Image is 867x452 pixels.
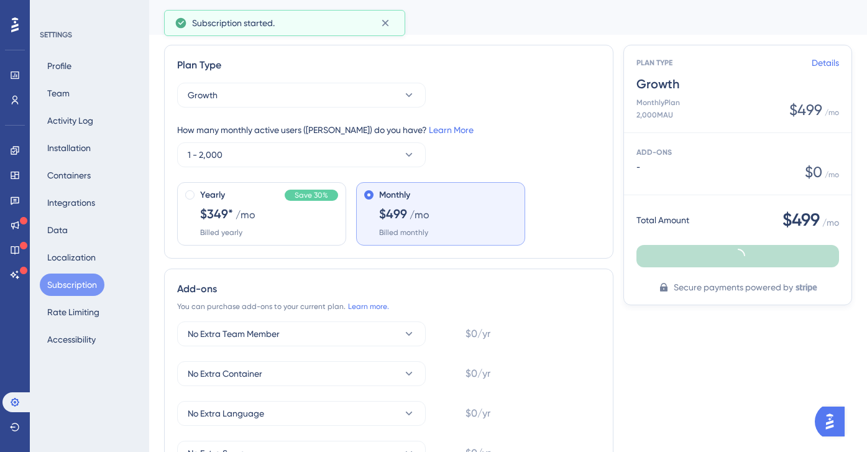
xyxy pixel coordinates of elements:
[636,213,689,228] span: Total Amount
[805,162,822,182] span: $ 0
[188,88,218,103] span: Growth
[40,30,140,40] div: SETTINGS
[815,403,852,440] iframe: UserGuiding AI Assistant Launcher
[177,122,600,137] div: How many monthly active users ([PERSON_NAME]) do you have?
[636,110,680,120] span: 2,000 MAU
[40,109,101,132] button: Activity Log
[192,16,275,30] span: Subscription started.
[40,191,103,214] button: Integrations
[177,302,346,311] span: You can purchase add-ons to your current plan.
[40,82,77,104] button: Team
[636,148,672,157] span: ADD-ONS
[466,326,490,341] span: $0/yr
[177,142,426,167] button: 1 - 2,000
[40,274,104,296] button: Subscription
[674,280,793,295] span: Secure payments powered by
[410,208,429,223] span: /mo
[379,228,428,238] span: Billed monthly
[200,228,242,238] span: Billed yearly
[200,205,233,223] span: $349*
[636,75,839,93] span: Growth
[40,137,98,159] button: Installation
[789,100,822,120] span: $499
[466,406,490,421] span: $0/yr
[177,58,600,73] div: Plan Type
[236,208,255,223] span: /mo
[200,188,225,203] span: Yearly
[164,9,821,26] div: Subscription
[177,282,600,297] div: Add-ons
[379,188,410,203] span: Monthly
[177,321,426,346] button: No Extra Team Member
[40,301,107,323] button: Rate Limiting
[177,401,426,426] button: No Extra Language
[40,164,98,187] button: Containers
[812,55,839,70] a: Details
[636,98,680,108] span: Monthly Plan
[379,205,407,223] span: $499
[40,328,103,351] button: Accessibility
[466,366,490,381] span: $0/yr
[188,406,264,421] span: No Extra Language
[177,361,426,386] button: No Extra Container
[177,83,426,108] button: Growth
[40,219,75,241] button: Data
[636,162,805,172] span: -
[429,125,474,135] a: Learn More
[188,326,280,341] span: No Extra Team Member
[636,58,812,68] span: PLAN TYPE
[348,302,389,311] a: Learn more.
[188,147,222,162] span: 1 - 2,000
[295,190,328,200] span: Save 30%
[822,215,839,230] span: / mo
[40,55,79,77] button: Profile
[782,208,820,233] span: $499
[40,246,103,269] button: Localization
[825,170,839,180] span: / mo
[188,366,262,381] span: No Extra Container
[825,108,839,118] span: / mo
